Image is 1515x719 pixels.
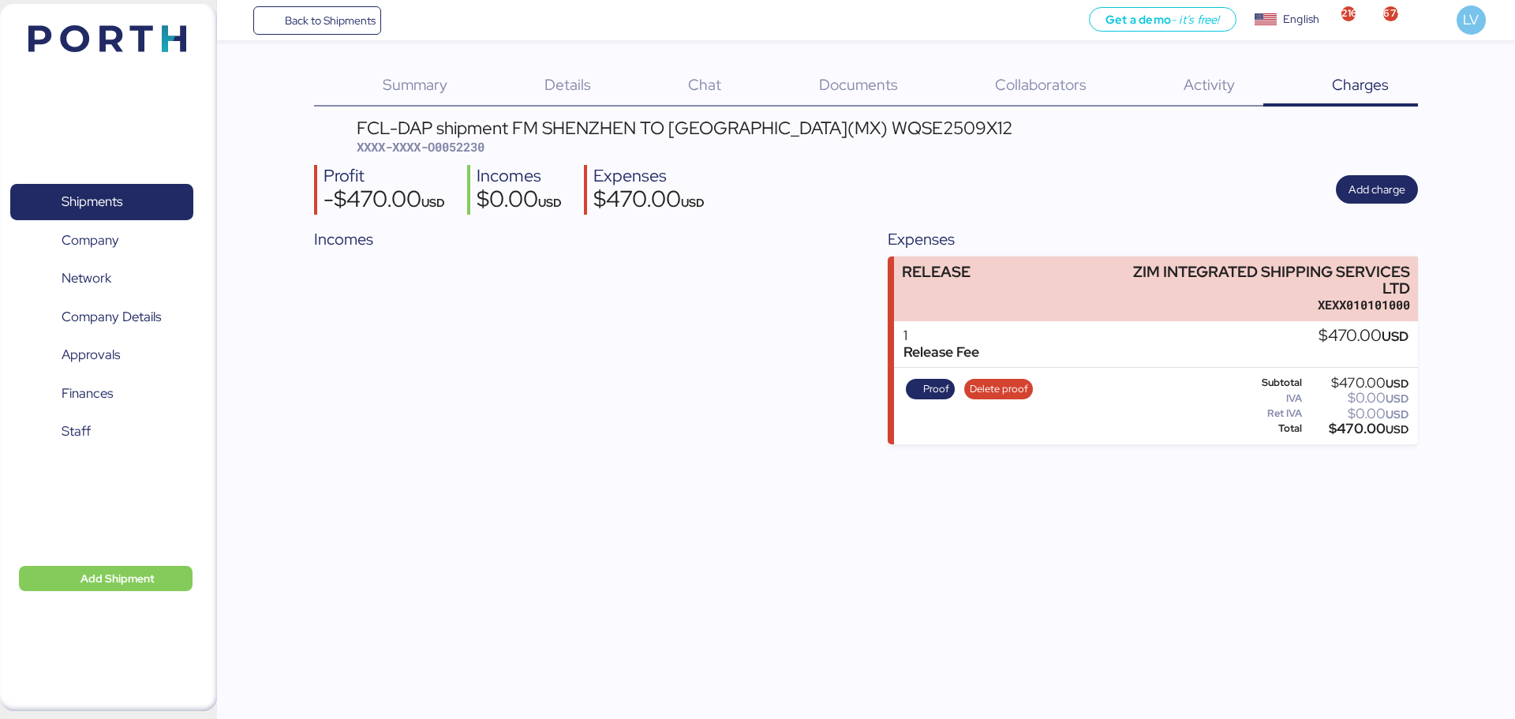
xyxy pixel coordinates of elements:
[819,74,898,95] span: Documents
[1349,180,1405,199] span: Add charge
[593,188,705,215] div: $470.00
[1463,9,1479,30] span: LV
[1283,11,1319,28] div: English
[253,6,382,35] a: Back to Shipments
[688,74,721,95] span: Chat
[1184,74,1235,95] span: Activity
[10,414,193,450] a: Staff
[995,74,1087,95] span: Collaborators
[477,188,562,215] div: $0.00
[10,260,193,297] a: Network
[285,11,376,30] span: Back to Shipments
[1238,377,1302,388] div: Subtotal
[62,190,122,213] span: Shipments
[62,267,111,290] span: Network
[888,227,1417,251] div: Expenses
[10,298,193,335] a: Company Details
[10,337,193,373] a: Approvals
[903,344,979,361] div: Release Fee
[538,195,562,210] span: USD
[1105,297,1410,313] div: XEXX010101000
[964,379,1033,399] button: Delete proof
[1386,391,1408,406] span: USD
[1332,74,1389,95] span: Charges
[1305,423,1408,435] div: $470.00
[314,227,844,251] div: Incomes
[1105,264,1410,297] div: ZIM INTEGRATED SHIPPING SERVICES LTD
[1238,393,1302,404] div: IVA
[357,139,484,155] span: XXXX-XXXX-O0052230
[19,566,193,591] button: Add Shipment
[62,305,161,328] span: Company Details
[62,343,120,366] span: Approvals
[80,569,155,588] span: Add Shipment
[1386,407,1408,421] span: USD
[970,380,1028,398] span: Delete proof
[10,375,193,411] a: Finances
[357,119,1012,137] div: FCL-DAP shipment FM SHENZHEN TO [GEOGRAPHIC_DATA](MX) WQSE2509X12
[902,264,971,280] div: RELEASE
[1319,328,1408,345] div: $470.00
[1305,408,1408,420] div: $0.00
[1386,422,1408,436] span: USD
[906,379,955,399] button: Proof
[1305,392,1408,404] div: $0.00
[681,195,705,210] span: USD
[1382,328,1408,345] span: USD
[62,229,119,252] span: Company
[10,184,193,220] a: Shipments
[421,195,445,210] span: USD
[10,222,193,258] a: Company
[383,74,447,95] span: Summary
[324,188,445,215] div: -$470.00
[544,74,591,95] span: Details
[477,165,562,188] div: Incomes
[1305,377,1408,389] div: $470.00
[1336,175,1418,204] button: Add charge
[1238,408,1302,419] div: Ret IVA
[593,165,705,188] div: Expenses
[1238,423,1302,434] div: Total
[903,328,979,344] div: 1
[62,420,91,443] span: Staff
[1386,376,1408,391] span: USD
[324,165,445,188] div: Profit
[226,7,253,34] button: Menu
[923,380,949,398] span: Proof
[62,382,113,405] span: Finances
